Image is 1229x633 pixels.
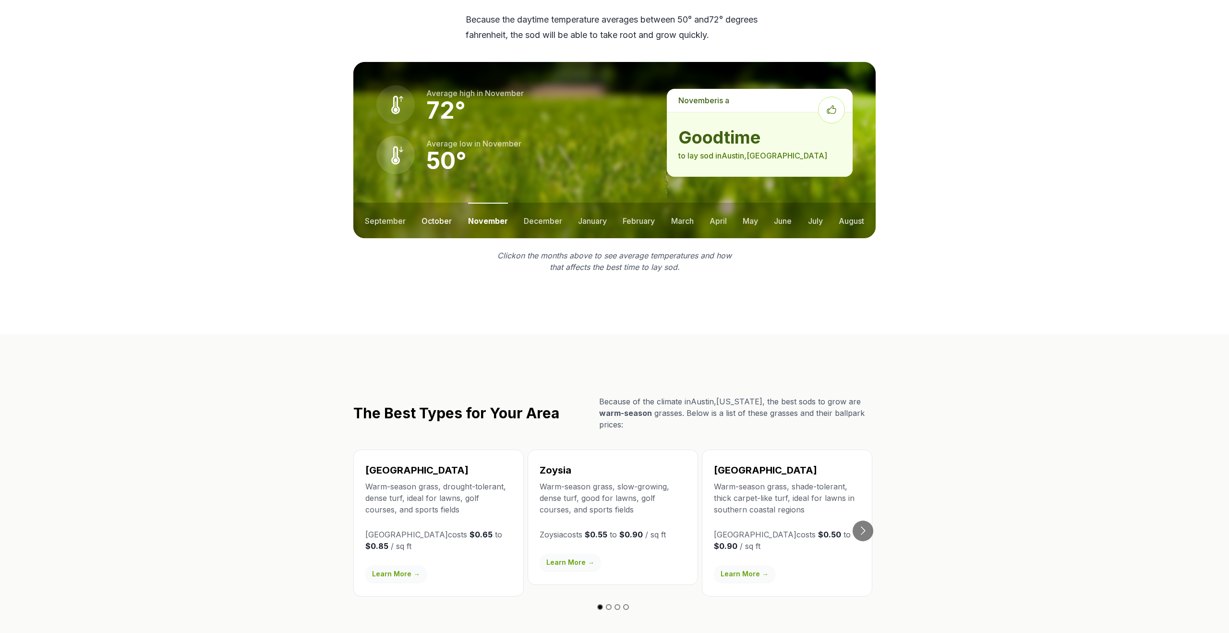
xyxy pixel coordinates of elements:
[426,87,524,99] p: Average high in
[482,139,521,148] span: november
[853,521,873,541] button: Go to next slide
[540,463,686,477] h3: Zoysia
[667,89,853,112] p: is a
[743,203,758,238] button: may
[623,203,655,238] button: february
[714,481,860,515] p: Warm-season grass, shade-tolerant, thick carpet-like turf, ideal for lawns in southern coastal re...
[353,404,559,422] h2: The Best Types for Your Area
[678,96,717,105] span: november
[678,128,841,147] strong: good time
[426,96,466,124] strong: 72 °
[808,203,823,238] button: july
[524,203,562,238] button: december
[485,88,524,98] span: november
[468,203,508,238] button: november
[678,150,841,161] p: to lay sod in Austin , [GEOGRAPHIC_DATA]
[540,529,686,540] p: Zoysia costs to / sq ft
[710,203,727,238] button: april
[714,541,737,551] strong: $0.90
[578,203,607,238] button: january
[470,530,493,539] strong: $0.65
[540,481,686,515] p: Warm-season grass, slow-growing, dense turf, good for lawns, golf courses, and sports fields
[492,250,737,273] p: Click on the months above to see average temperatures and how that affects the best time to lay sod.
[365,529,512,552] p: [GEOGRAPHIC_DATA] costs to / sq ft
[714,565,775,583] a: Learn More →
[422,203,452,238] button: october
[619,530,643,539] strong: $0.90
[623,604,629,610] button: Go to slide 4
[671,203,694,238] button: march
[614,604,620,610] button: Go to slide 3
[585,530,607,539] strong: $0.55
[606,604,612,610] button: Go to slide 2
[599,396,876,430] p: Because of the climate in Austin , [US_STATE] , the best sods to grow are grasses. Below is a lis...
[466,12,763,43] p: Because the daytime temperature averages between 50 ° and 72 ° degrees fahrenheit, the sod will b...
[365,565,427,583] a: Learn More →
[426,138,521,149] p: Average low in
[597,604,603,610] button: Go to slide 1
[365,541,388,551] strong: $0.85
[599,408,652,418] span: warm-season
[426,146,467,175] strong: 50 °
[540,554,601,571] a: Learn More →
[365,203,406,238] button: september
[714,529,860,552] p: [GEOGRAPHIC_DATA] costs to / sq ft
[818,530,841,539] strong: $0.50
[365,463,512,477] h3: [GEOGRAPHIC_DATA]
[365,481,512,515] p: Warm-season grass, drought-tolerant, dense turf, ideal for lawns, golf courses, and sports fields
[774,203,792,238] button: june
[839,203,864,238] button: august
[714,463,860,477] h3: [GEOGRAPHIC_DATA]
